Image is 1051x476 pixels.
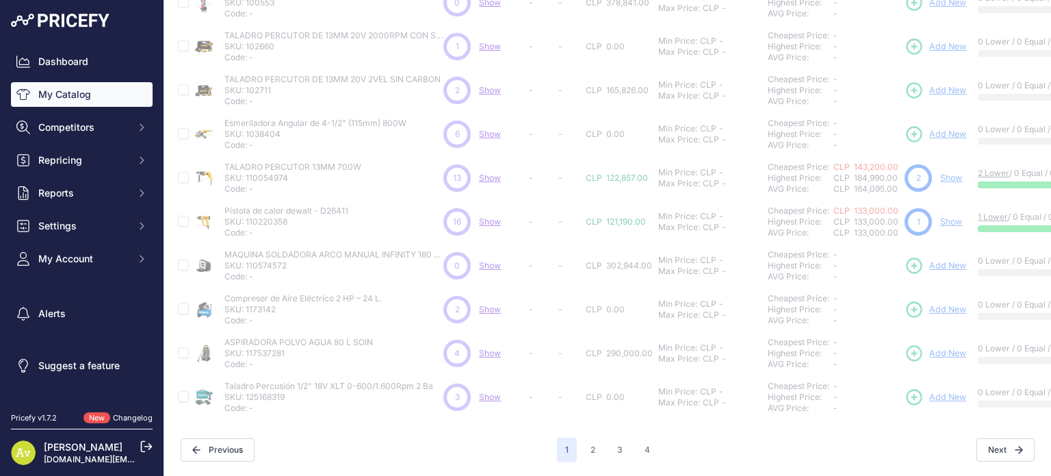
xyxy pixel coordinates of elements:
div: CLP [700,167,716,178]
span: CLP 184,990.00 [833,173,898,183]
a: Show [479,348,501,358]
a: Show [479,173,501,183]
p: Taladro Percusión 1/2" 18V XLT 0-600/1.600Rpm 2 Ba [224,381,433,392]
span: - [833,41,838,51]
span: - [558,85,562,95]
a: My Catalog [11,82,153,107]
div: - [719,134,726,145]
div: CLP [700,36,716,47]
div: CLP [703,134,719,145]
button: Go to page 3 [609,438,631,462]
div: Highest Price: [768,129,833,140]
p: Code: - [224,96,441,107]
a: Cheapest Price: [768,162,829,172]
div: - [716,123,723,134]
span: 1 [917,216,920,228]
div: CLP [700,386,716,397]
a: Changelog [113,413,153,423]
div: - [716,167,723,178]
div: - [719,397,726,408]
div: Min Price: [658,299,697,310]
div: - [716,386,723,397]
div: CLP [700,123,716,134]
div: Highest Price: [768,173,833,184]
div: CLP [703,353,719,364]
button: Go to page 2 [582,438,604,462]
a: Show [479,260,501,271]
div: Min Price: [658,386,697,397]
div: Max Price: [658,222,700,233]
div: Max Price: [658,134,700,145]
p: TALADRO PERCUTOR DE 13MM 20V 2000RPM CON SISTEMA HOMBRE MUERTO [224,30,443,41]
div: Max Price: [658,266,700,277]
span: - [833,403,838,413]
div: Min Price: [658,36,697,47]
span: My Account [38,252,128,266]
button: Next [976,438,1035,462]
span: Settings [38,219,128,233]
span: 4 [454,347,460,360]
p: - [529,85,553,96]
a: [PERSON_NAME] [44,441,122,453]
button: My Account [11,247,153,271]
div: Min Price: [658,167,697,178]
a: 2 Lower [978,168,1009,178]
a: Cheapest Price: [768,118,829,128]
a: Add New [905,125,966,144]
div: Highest Price: [768,85,833,96]
div: - [719,353,726,364]
div: CLP [703,222,719,233]
div: - [719,310,726,321]
div: AVG Price: [768,184,833,195]
div: - [719,90,726,101]
a: CLP 133,000.00 [833,205,898,216]
p: SKU: 117537281 [224,348,373,359]
a: Show [479,129,501,139]
p: Code: - [224,184,361,195]
p: SKU: 1173142 [224,304,382,315]
span: - [833,249,838,260]
div: CLP [703,3,719,14]
div: - [716,255,723,266]
span: - [833,293,838,303]
span: 2 [455,303,460,316]
a: Show [479,216,501,227]
a: Add New [905,256,966,275]
button: Go to page 4 [636,438,658,462]
span: CLP 0.00 [586,129,625,139]
div: Max Price: [658,3,700,14]
p: - [529,392,553,403]
p: - [529,216,553,227]
span: - [833,74,838,84]
div: Min Price: [658,342,697,353]
div: AVG Price: [768,52,833,63]
div: Max Price: [658,353,700,364]
div: Min Price: [658,255,697,266]
span: - [558,216,562,227]
div: Highest Price: [768,348,833,359]
a: Show [479,392,501,402]
div: AVG Price: [768,96,833,107]
p: ASPIRADORA POLVO AGUA 80 L SOIN [224,337,373,348]
span: - [833,140,838,150]
span: Repricing [38,153,128,167]
p: Esmeriladora Angular de 4-1/2" (115mm) 800W [224,118,406,129]
span: - [833,348,838,358]
div: Highest Price: [768,304,833,315]
div: AVG Price: [768,140,833,151]
div: - [719,47,726,58]
span: CLP 133,000.00 [833,216,898,227]
div: Highest Price: [768,392,833,403]
a: Show [479,85,501,95]
div: - [719,178,726,189]
button: Settings [11,214,153,238]
button: Repricing [11,148,153,173]
p: - [529,304,553,315]
span: CLP 0.00 [586,304,625,314]
span: Add New [929,303,966,316]
p: TALADRO PERCUTOR DE 13MM 20V 2VEL SIN CARBON [224,74,441,85]
p: Compresor de Aire Eléctrico 2 HP – 24 L. [224,293,382,304]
